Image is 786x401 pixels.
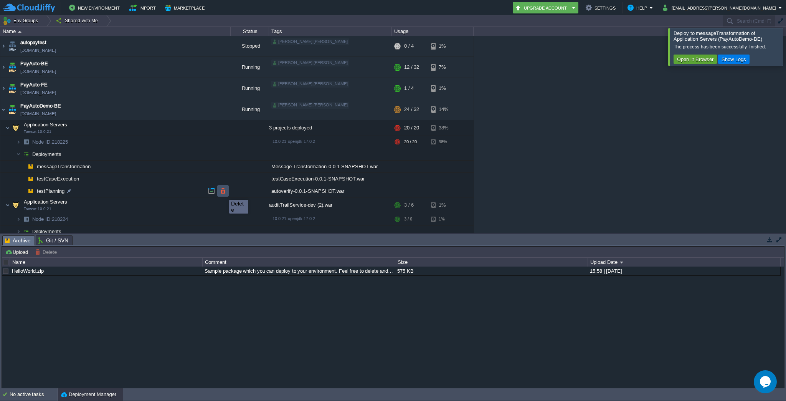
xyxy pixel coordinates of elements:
[10,258,202,267] div: Name
[404,36,414,56] div: 0 / 4
[32,216,52,222] span: Node ID:
[404,99,419,120] div: 24 / 32
[31,228,63,235] a: Deployments
[21,136,31,148] img: AMDAwAAAACH5BAEAAAAALAAAAAABAAEAAAICRAEAOw==
[165,3,207,12] button: Marketplace
[12,268,44,274] a: HelloWorld.zip
[269,185,392,197] div: autoverify-0.0.1-SNAPSHOT.war
[20,39,46,46] a: autopaytest
[20,68,56,75] a: [DOMAIN_NAME]
[0,99,7,120] img: AMDAwAAAACH5BAEAAAAALAAAAAABAAEAAAICRAEAOw==
[35,249,59,255] button: Delete
[36,163,92,170] a: messageTransformation
[674,44,781,50] div: The process has been successfully finished.
[20,46,56,54] a: [DOMAIN_NAME]
[7,99,18,120] img: AMDAwAAAACH5BAEAAAAALAAAAAABAAEAAAICRAEAOw==
[271,102,349,109] div: [PERSON_NAME].[PERSON_NAME]
[1,27,230,36] div: Name
[56,15,101,26] button: Shared with Me
[25,185,36,197] img: AMDAwAAAACH5BAEAAAAALAAAAAABAAEAAAICRAEAOw==
[269,27,391,36] div: Tags
[31,151,63,157] a: Deployments
[271,38,349,45] div: [PERSON_NAME].[PERSON_NAME]
[663,3,778,12] button: [EMAIL_ADDRESS][PERSON_NAME][DOMAIN_NAME]
[627,3,649,12] button: Help
[0,78,7,99] img: AMDAwAAAACH5BAEAAAAALAAAAAABAAEAAAICRAEAOw==
[25,173,36,185] img: AMDAwAAAACH5BAEAAAAALAAAAAABAAEAAAICRAEAOw==
[431,197,456,213] div: 1%
[431,57,456,78] div: 7%
[431,78,456,99] div: 1%
[21,225,31,237] img: AMDAwAAAACH5BAEAAAAALAAAAAABAAEAAAICRAEAOw==
[5,120,10,136] img: AMDAwAAAACH5BAEAAAAALAAAAAABAAEAAAICRAEAOw==
[231,36,269,56] div: Stopped
[231,78,269,99] div: Running
[203,267,395,275] div: Sample package which you can deploy to your environment. Feel free to delete and upload a package...
[32,139,52,145] span: Node ID:
[24,207,51,211] span: Tomcat 10.0.21
[36,188,66,194] span: testPlanning
[3,15,41,26] button: Env Groups
[396,258,588,267] div: Size
[586,3,618,12] button: Settings
[272,139,315,144] span: 10.0.21-openjdk-17.0.2
[5,197,10,213] img: AMDAwAAAACH5BAEAAAAALAAAAAABAAEAAAICRAEAOw==
[431,99,456,120] div: 14%
[20,110,56,118] a: [DOMAIN_NAME]
[431,213,456,225] div: 1%
[38,236,68,245] span: Git / SVN
[21,161,25,172] img: AMDAwAAAACH5BAEAAAAALAAAAAABAAEAAAICRAEAOw==
[392,27,473,36] div: Usage
[674,30,762,42] span: Deploy to messageTransformation of Application Servers (PayAutoDemo-BE)
[395,267,587,275] div: 575 KB
[36,176,80,182] a: testCaseExecution
[231,99,269,120] div: Running
[269,197,392,213] div: auditTrailService-dev (2).war
[231,27,269,36] div: Status
[754,370,778,393] iframe: chat widget
[404,78,414,99] div: 1 / 4
[588,267,780,275] div: 15:58 | [DATE]
[24,129,51,134] span: Tomcat 10.0.21
[231,57,269,78] div: Running
[719,56,748,63] button: Show Logs
[0,36,7,56] img: AMDAwAAAACH5BAEAAAAALAAAAAABAAEAAAICRAEAOw==
[21,173,25,185] img: AMDAwAAAACH5BAEAAAAALAAAAAABAAEAAAICRAEAOw==
[23,199,68,205] span: Application Servers
[16,213,21,225] img: AMDAwAAAACH5BAEAAAAALAAAAAABAAEAAAICRAEAOw==
[231,200,246,213] div: Delete
[0,57,7,78] img: AMDAwAAAACH5BAEAAAAALAAAAAABAAEAAAICRAEAOw==
[129,3,158,12] button: Import
[3,3,55,13] img: CloudJiffy
[404,213,412,225] div: 3 / 6
[10,388,58,401] div: No active tasks
[10,197,21,213] img: AMDAwAAAACH5BAEAAAAALAAAAAABAAEAAAICRAEAOw==
[431,120,456,136] div: 38%
[271,60,349,66] div: [PERSON_NAME].[PERSON_NAME]
[20,89,56,96] a: [DOMAIN_NAME]
[271,81,349,88] div: [PERSON_NAME].[PERSON_NAME]
[588,258,780,267] div: Upload Date
[61,391,116,398] button: Deployment Manager
[515,3,570,12] button: Upgrade Account
[269,120,392,136] div: 3 projects deployed
[20,60,48,68] span: PayAuto-BE
[404,120,419,136] div: 20 / 20
[203,258,395,267] div: Comment
[431,136,456,148] div: 38%
[404,57,419,78] div: 12 / 32
[23,122,68,128] a: Application ServersTomcat 10.0.21
[18,31,21,33] img: AMDAwAAAACH5BAEAAAAALAAAAAABAAEAAAICRAEAOw==
[69,3,122,12] button: New Environment
[20,102,61,110] a: PayAutoDemo-BE
[16,225,21,237] img: AMDAwAAAACH5BAEAAAAALAAAAAABAAEAAAICRAEAOw==
[7,78,18,99] img: AMDAwAAAACH5BAEAAAAALAAAAAABAAEAAAICRAEAOw==
[20,81,48,89] a: PayAuto-FE
[269,161,392,172] div: Message-Transformation-0.0.1-SNAPSHOT.war
[7,36,18,56] img: AMDAwAAAACH5BAEAAAAALAAAAAABAAEAAAICRAEAOw==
